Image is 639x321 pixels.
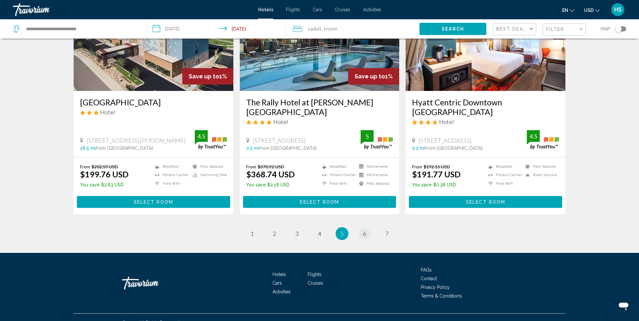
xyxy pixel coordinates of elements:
img: trustyou-badge.svg [527,130,559,149]
span: , 1 [321,24,337,33]
li: Free WiFi [485,181,522,186]
li: Room Service [522,172,559,178]
span: Hotel [439,118,454,125]
a: Cars [313,7,322,12]
img: trustyou-badge.svg [361,130,393,149]
span: USD [584,8,594,13]
a: Flights [308,272,321,277]
button: Change language [562,5,574,15]
div: 3 star Hotel [80,109,227,116]
span: Privacy Policy [421,285,450,290]
button: User Menu [609,3,626,16]
img: trustyou-badge.svg [195,130,227,149]
a: Travorium [122,273,186,293]
li: Breakfast [319,164,356,169]
div: 4.5 [195,132,208,140]
iframe: Button to launch messaging window [613,295,634,316]
span: 3 [295,230,299,237]
li: Free WiFi [319,181,356,186]
span: en [562,8,568,13]
button: Change currency [584,5,600,15]
span: Save up to [189,73,219,80]
del: $370.92 USD [258,164,284,169]
li: Swimming Pool [189,172,227,178]
a: Activities [363,7,381,12]
span: From [412,164,422,169]
ins: $191.77 USD [412,169,461,179]
span: HS [614,6,622,13]
div: 4.5 [527,132,540,140]
span: from [GEOGRAPHIC_DATA] [425,146,482,151]
button: Search [419,23,486,35]
span: You save [412,182,432,187]
span: From [246,164,256,169]
button: Check-in date: Aug 14, 2025 Check-out date: Aug 15, 2025 [146,19,286,39]
ul: Pagination [74,227,565,240]
li: Pets Allowed [189,164,227,169]
span: 5 [340,230,344,237]
div: 5 [361,132,373,140]
ins: $199.76 USD [80,169,129,179]
span: Adult [310,26,321,31]
span: [STREET_ADDRESS][PERSON_NAME] [86,137,186,144]
span: 7 [385,230,389,237]
p: $2.18 USD [246,182,295,187]
a: FAQs [421,267,432,272]
a: The Rally Hotel at [PERSON_NAME][GEOGRAPHIC_DATA] [246,97,393,117]
span: You save [80,182,100,187]
a: Cars [273,281,282,286]
li: Fitness Center [485,172,522,178]
span: Best Deals [496,26,530,31]
button: Travelers: 1 adult, 0 children [286,19,419,39]
span: Select Room [300,200,339,205]
span: Activities [273,289,291,294]
div: 4 star Hotel [412,118,559,125]
del: $202.59 USD [92,164,118,169]
span: Search [442,27,464,32]
p: $2.83 USD [80,182,129,187]
button: Select Room [243,196,396,208]
span: Hotel [273,118,288,125]
div: 4 star Hotel [246,118,393,125]
a: Select Room [243,198,396,205]
span: Contact [421,276,437,281]
li: Breakfast [485,164,522,169]
span: Select Room [134,200,173,205]
li: Breakfast [152,164,189,169]
a: Flights [286,7,300,12]
li: Free WiFi [152,181,189,186]
a: Cruises [335,7,350,12]
a: [GEOGRAPHIC_DATA] [80,97,227,107]
span: 6 [363,230,366,237]
span: Room [326,26,337,31]
span: Terms & Conditions [421,293,462,299]
span: You save [246,182,266,187]
a: Hotels [258,7,273,12]
li: Kitchenette [356,172,393,178]
span: from [GEOGRAPHIC_DATA] [259,146,317,151]
span: Map [601,24,610,33]
button: Select Room [409,196,562,208]
p: $0.38 USD [412,182,461,187]
span: Select Room [466,200,505,205]
span: 0.2 mi [412,146,425,151]
li: Pets Allowed [522,164,559,169]
span: Hotels [273,272,286,277]
span: 1 [250,230,254,237]
span: [STREET_ADDRESS] [253,137,306,144]
a: Cruises [308,281,323,286]
span: [STREET_ADDRESS] [419,137,472,144]
span: 2 [273,230,276,237]
span: 0.5 mi [246,146,259,151]
span: from [GEOGRAPHIC_DATA] [95,146,153,151]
